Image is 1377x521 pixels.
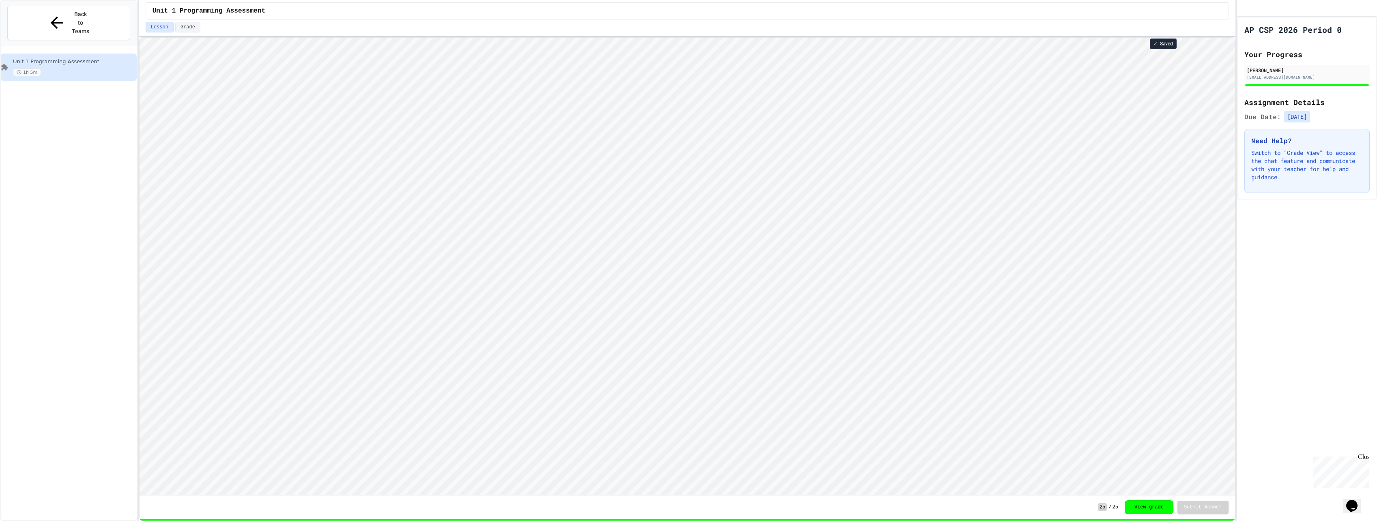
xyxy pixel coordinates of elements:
[1125,500,1173,514] button: View grade
[1244,112,1281,122] span: Due Date:
[1284,111,1310,122] span: [DATE]
[1244,24,1342,35] h1: AP CSP 2026 Period 0
[146,22,174,32] button: Lesson
[1247,74,1367,80] div: [EMAIL_ADDRESS][DOMAIN_NAME]
[1244,49,1370,60] h2: Your Progress
[1343,489,1369,513] iframe: chat widget
[1251,149,1363,181] p: Switch to "Grade View" to access the chat feature and communicate with your teacher for help and ...
[1247,66,1367,74] div: [PERSON_NAME]
[3,3,56,51] div: Chat with us now!Close
[140,38,1235,495] iframe: Snap! Programming Environment
[71,10,90,36] span: Back to Teams
[1184,504,1222,510] span: Submit Answer
[1098,503,1107,511] span: 25
[1251,136,1363,146] h3: Need Help?
[1113,504,1118,510] span: 25
[1160,41,1173,47] span: Saved
[7,6,130,40] button: Back to Teams
[1244,96,1370,108] h2: Assignment Details
[13,58,135,65] span: Unit 1 Programming Assessment
[153,6,265,16] span: Unit 1 Programming Assessment
[175,22,200,32] button: Grade
[1177,501,1229,514] button: Submit Answer
[13,69,41,76] span: 1h 5m
[1154,41,1158,47] span: ✓
[1108,504,1111,510] span: /
[1310,453,1369,488] iframe: chat widget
